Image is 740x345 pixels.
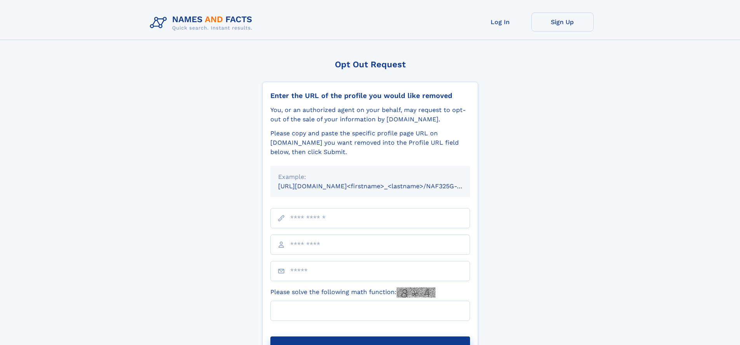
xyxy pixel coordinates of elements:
[270,105,470,124] div: You, or an authorized agent on your behalf, may request to opt-out of the sale of your informatio...
[278,182,485,190] small: [URL][DOMAIN_NAME]<firstname>_<lastname>/NAF325G-xxxxxxxx
[262,60,478,69] div: Opt Out Request
[278,172,462,182] div: Example:
[270,287,435,298] label: Please solve the following math function:
[469,12,531,32] a: Log In
[531,12,594,32] a: Sign Up
[270,129,470,157] div: Please copy and paste the specific profile page URL on [DOMAIN_NAME] you want removed into the Pr...
[147,12,259,33] img: Logo Names and Facts
[270,91,470,100] div: Enter the URL of the profile you would like removed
